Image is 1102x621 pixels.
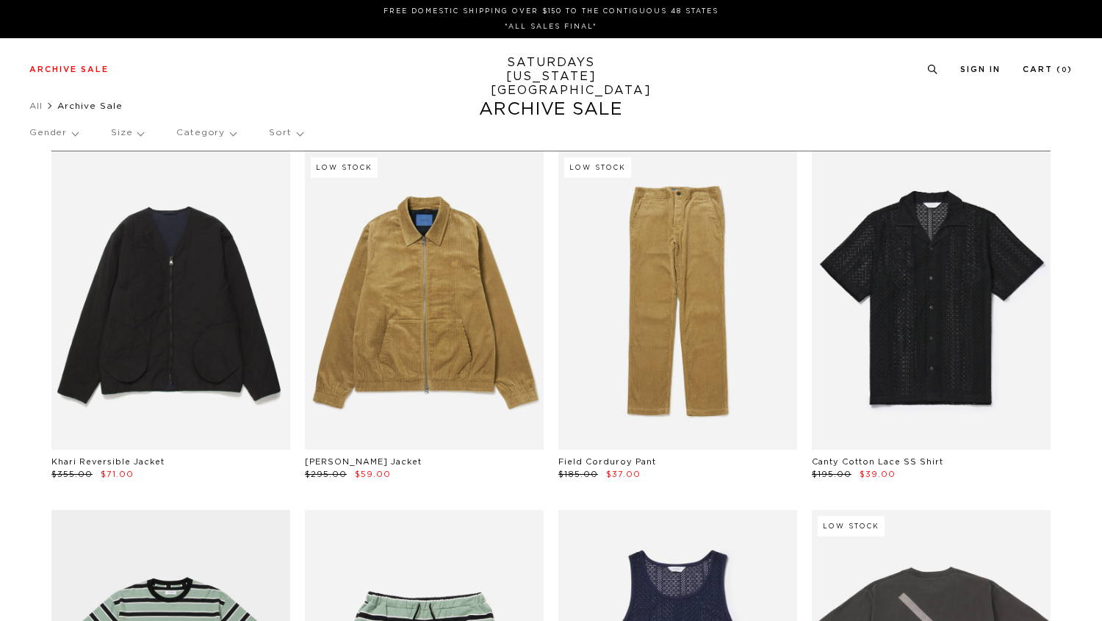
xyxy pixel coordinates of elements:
[818,516,885,536] div: Low Stock
[269,116,302,150] p: Sort
[1023,65,1073,73] a: Cart (0)
[101,470,134,478] span: $71.00
[1062,67,1067,73] small: 0
[305,458,422,466] a: [PERSON_NAME] Jacket
[558,470,598,478] span: $185.00
[558,458,656,466] a: Field Corduroy Pant
[564,157,631,178] div: Low Stock
[111,116,143,150] p: Size
[29,116,78,150] p: Gender
[51,470,93,478] span: $355.00
[606,470,641,478] span: $37.00
[57,101,123,110] span: Archive Sale
[29,101,43,110] a: All
[51,458,165,466] a: Khari Reversible Jacket
[960,65,1001,73] a: Sign In
[35,21,1067,32] p: *ALL SALES FINAL*
[812,458,943,466] a: Canty Cotton Lace SS Shirt
[305,470,347,478] span: $295.00
[35,6,1067,17] p: FREE DOMESTIC SHIPPING OVER $150 TO THE CONTIGUOUS 48 STATES
[311,157,378,178] div: Low Stock
[29,65,109,73] a: Archive Sale
[355,470,391,478] span: $59.00
[812,470,851,478] span: $195.00
[176,116,236,150] p: Category
[860,470,896,478] span: $39.00
[491,56,612,98] a: SATURDAYS[US_STATE][GEOGRAPHIC_DATA]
